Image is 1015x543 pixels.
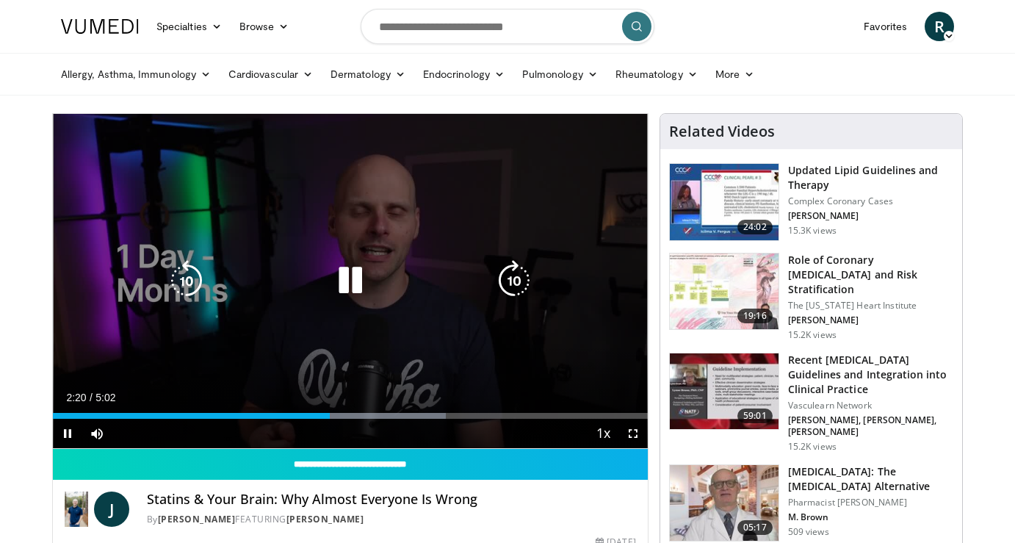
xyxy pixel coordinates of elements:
[589,419,618,448] button: Playback Rate
[513,60,607,89] a: Pulmonology
[788,314,953,326] p: [PERSON_NAME]
[788,163,953,193] h3: Updated Lipid Guidelines and Therapy
[669,253,953,341] a: 19:16 Role of Coronary [MEDICAL_DATA] and Risk Stratification The [US_STATE] Heart Institute [PER...
[788,353,953,397] h3: Recent [MEDICAL_DATA] Guidelines and Integration into Clinical Practice
[737,520,773,535] span: 05:17
[788,300,953,312] p: The [US_STATE] Heart Institute
[788,497,953,508] p: Pharmacist [PERSON_NAME]
[94,492,129,527] a: J
[66,392,86,403] span: 2:20
[670,164,779,240] img: 77f671eb-9394-4acc-bc78-a9f077f94e00.150x105_q85_crop-smart_upscale.jpg
[788,464,953,494] h3: [MEDICAL_DATA]: The [MEDICAL_DATA] Alternative
[788,441,837,453] p: 15.2K views
[670,253,779,330] img: 1efa8c99-7b8a-4ab5-a569-1c219ae7bd2c.150x105_q85_crop-smart_upscale.jpg
[607,60,707,89] a: Rheumatology
[707,60,763,89] a: More
[147,513,636,526] div: By FEATURING
[670,465,779,542] img: ce9609b9-a9bf-4b08-84dd-8eeb8ab29fc6.150x105_q85_crop-smart_upscale.jpg
[65,492,88,527] img: Dr. Jordan Rennicke
[231,12,298,41] a: Browse
[925,12,954,41] a: R
[95,392,115,403] span: 5:02
[61,19,139,34] img: VuMedi Logo
[788,225,837,237] p: 15.3K views
[669,464,953,542] a: 05:17 [MEDICAL_DATA]: The [MEDICAL_DATA] Alternative Pharmacist [PERSON_NAME] M. Brown 509 views
[737,409,773,423] span: 59:01
[788,526,829,538] p: 509 views
[618,419,648,448] button: Fullscreen
[788,414,953,438] p: [PERSON_NAME], [PERSON_NAME], [PERSON_NAME]
[53,413,648,419] div: Progress Bar
[669,163,953,241] a: 24:02 Updated Lipid Guidelines and Therapy Complex Coronary Cases [PERSON_NAME] 15.3K views
[788,329,837,341] p: 15.2K views
[361,9,654,44] input: Search topics, interventions
[788,210,953,222] p: [PERSON_NAME]
[322,60,414,89] a: Dermatology
[788,253,953,297] h3: Role of Coronary [MEDICAL_DATA] and Risk Stratification
[855,12,916,41] a: Favorites
[52,60,220,89] a: Allergy, Asthma, Immunology
[53,114,648,449] video-js: Video Player
[220,60,322,89] a: Cardiovascular
[82,419,112,448] button: Mute
[147,492,636,508] h4: Statins & Your Brain: Why Almost Everyone Is Wrong
[90,392,93,403] span: /
[148,12,231,41] a: Specialties
[670,353,779,430] img: 87825f19-cf4c-4b91-bba1-ce218758c6bb.150x105_q85_crop-smart_upscale.jpg
[737,309,773,323] span: 19:16
[669,353,953,453] a: 59:01 Recent [MEDICAL_DATA] Guidelines and Integration into Clinical Practice Vasculearn Network ...
[788,195,953,207] p: Complex Coronary Cases
[788,511,953,523] p: M. Brown
[414,60,513,89] a: Endocrinology
[53,419,82,448] button: Pause
[158,513,236,525] a: [PERSON_NAME]
[737,220,773,234] span: 24:02
[669,123,775,140] h4: Related Videos
[788,400,953,411] p: Vasculearn Network
[286,513,364,525] a: [PERSON_NAME]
